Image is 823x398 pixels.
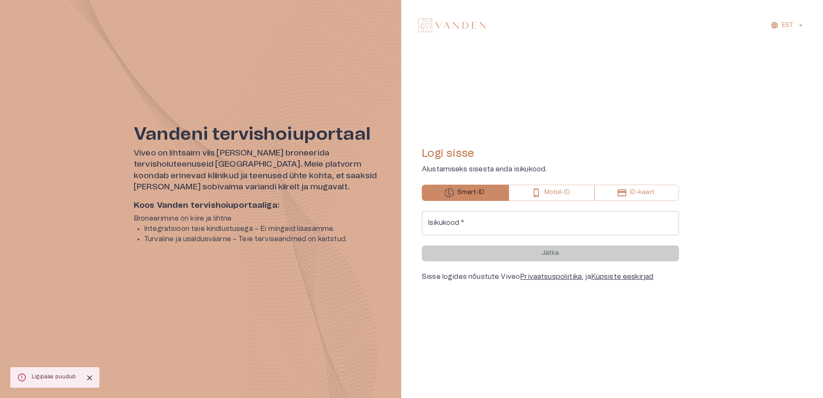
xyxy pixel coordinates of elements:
[83,371,96,384] button: Close
[32,370,76,385] div: Ligipääs puudub
[509,185,594,201] button: Mobiil-ID
[418,18,486,32] img: Vanden logo
[457,188,484,197] p: Smart-ID
[782,21,793,30] p: EST
[422,272,679,282] div: Sisse logides nõustute Viveo , ja
[422,185,509,201] button: Smart-ID
[595,185,679,201] button: ID-kaart
[422,147,679,160] h4: Logi sisse
[422,164,679,174] p: Alustamiseks sisesta enda isikukood.
[591,273,654,280] a: Küpsiste eeskirjad
[769,19,806,32] button: EST
[520,273,582,280] a: Privaatsuspoliitika
[630,188,655,197] p: ID-kaart
[544,188,570,197] p: Mobiil-ID
[756,359,823,383] iframe: Help widget launcher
